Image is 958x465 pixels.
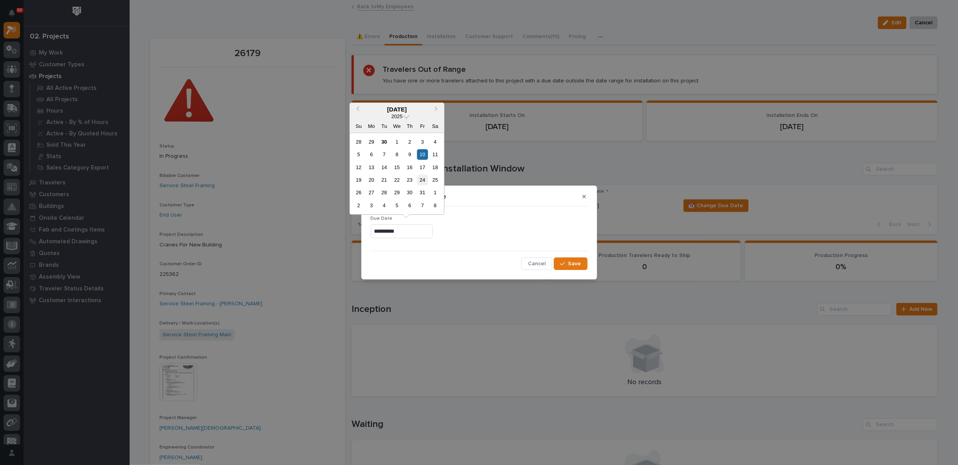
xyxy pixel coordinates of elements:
div: Choose Sunday, October 5th, 2025 [354,149,364,160]
div: Fr [417,121,428,131]
div: Choose Friday, October 3rd, 2025 [417,137,428,147]
div: Choose Wednesday, November 5th, 2025 [392,200,402,211]
div: Mo [366,121,377,131]
div: Choose Thursday, November 6th, 2025 [405,200,415,211]
button: Next Month [431,104,443,116]
div: Choose Tuesday, October 14th, 2025 [379,162,390,173]
div: Choose Thursday, October 9th, 2025 [405,149,415,160]
div: We [392,121,402,131]
button: Save [554,257,587,270]
div: Choose Sunday, October 19th, 2025 [354,175,364,185]
span: 2025 [391,113,402,119]
span: Cancel [528,260,546,267]
div: Choose Tuesday, October 28th, 2025 [379,188,390,198]
div: Choose Saturday, October 25th, 2025 [430,175,440,185]
div: Choose Monday, October 13th, 2025 [366,162,377,173]
div: Choose Saturday, October 18th, 2025 [430,162,440,173]
div: Choose Friday, October 24th, 2025 [417,175,428,185]
div: Choose Saturday, November 8th, 2025 [430,200,440,211]
div: Choose Sunday, September 28th, 2025 [354,137,364,147]
div: Choose Wednesday, October 15th, 2025 [392,162,402,173]
span: Save [568,260,581,267]
div: Choose Saturday, October 11th, 2025 [430,149,440,160]
div: Choose Monday, October 20th, 2025 [366,175,377,185]
div: Su [354,121,364,131]
div: Choose Monday, October 6th, 2025 [366,149,377,160]
div: Choose Sunday, October 26th, 2025 [354,188,364,198]
div: Choose Thursday, October 23rd, 2025 [405,175,415,185]
div: [DATE] [350,106,444,113]
div: Sa [430,121,440,131]
div: Choose Sunday, November 2nd, 2025 [354,200,364,211]
div: month 2025-10 [352,135,441,212]
div: Choose Friday, November 7th, 2025 [417,200,428,211]
div: Choose Tuesday, October 7th, 2025 [379,149,390,160]
button: Previous Month [351,104,363,116]
div: Choose Monday, October 27th, 2025 [366,188,377,198]
div: Choose Thursday, October 16th, 2025 [405,162,415,173]
span: Due Date [371,216,393,221]
div: Choose Sunday, October 12th, 2025 [354,162,364,173]
div: Choose Tuesday, October 21st, 2025 [379,175,390,185]
div: Choose Friday, October 31st, 2025 [417,188,428,198]
div: Choose Wednesday, October 29th, 2025 [392,188,402,198]
div: Choose Wednesday, October 22nd, 2025 [392,175,402,185]
div: Choose Monday, September 29th, 2025 [366,137,377,147]
div: Tu [379,121,390,131]
div: Choose Tuesday, September 30th, 2025 [379,137,390,147]
div: Th [405,121,415,131]
div: Choose Thursday, October 30th, 2025 [405,188,415,198]
div: Choose Friday, October 10th, 2025 [417,149,428,160]
div: Choose Wednesday, October 8th, 2025 [392,149,402,160]
div: Choose Friday, October 17th, 2025 [417,162,428,173]
button: Cancel [521,257,552,270]
div: Choose Tuesday, November 4th, 2025 [379,200,390,211]
div: Choose Monday, November 3rd, 2025 [366,200,377,211]
div: Choose Saturday, November 1st, 2025 [430,188,440,198]
div: Choose Thursday, October 2nd, 2025 [405,137,415,147]
div: Choose Saturday, October 4th, 2025 [430,137,440,147]
div: Choose Wednesday, October 1st, 2025 [392,137,402,147]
